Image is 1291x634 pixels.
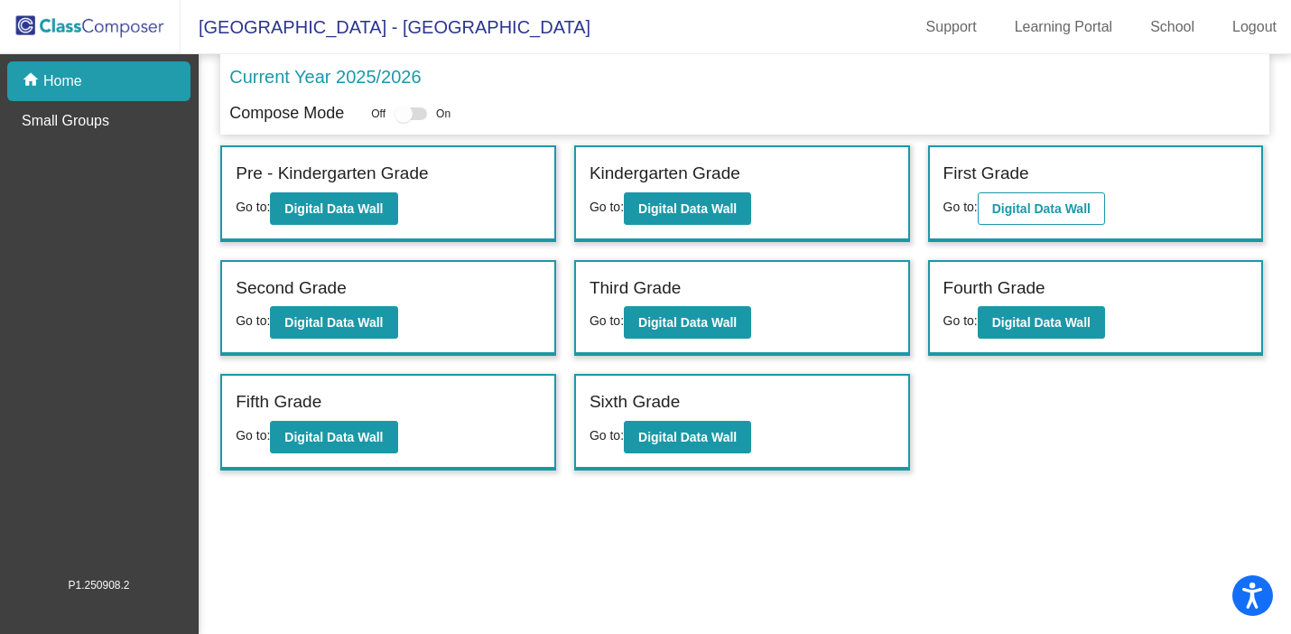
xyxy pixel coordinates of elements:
p: Home [43,70,82,92]
span: Go to: [590,200,624,214]
label: Third Grade [590,275,681,302]
a: Learning Portal [1000,13,1128,42]
button: Digital Data Wall [624,421,751,453]
label: Fourth Grade [943,275,1045,302]
b: Digital Data Wall [284,201,383,216]
b: Digital Data Wall [638,430,737,444]
label: Sixth Grade [590,389,680,415]
button: Digital Data Wall [270,306,397,339]
b: Digital Data Wall [284,430,383,444]
span: Go to: [590,428,624,443]
button: Digital Data Wall [270,421,397,453]
span: Off [371,106,385,122]
label: Pre - Kindergarten Grade [236,161,428,187]
label: Kindergarten Grade [590,161,740,187]
p: Compose Mode [229,101,344,126]
label: Fifth Grade [236,389,321,415]
button: Digital Data Wall [624,192,751,225]
span: Go to: [943,200,978,214]
b: Digital Data Wall [638,315,737,330]
a: School [1136,13,1209,42]
b: Digital Data Wall [638,201,737,216]
button: Digital Data Wall [978,192,1105,225]
label: First Grade [943,161,1029,187]
button: Digital Data Wall [624,306,751,339]
b: Digital Data Wall [992,201,1091,216]
span: Go to: [236,313,270,328]
span: Go to: [236,428,270,443]
span: Go to: [236,200,270,214]
button: Digital Data Wall [978,306,1105,339]
label: Second Grade [236,275,347,302]
p: Current Year 2025/2026 [229,63,421,90]
span: Go to: [590,313,624,328]
p: Small Groups [22,110,109,132]
b: Digital Data Wall [992,315,1091,330]
a: Support [912,13,991,42]
a: Logout [1218,13,1291,42]
span: [GEOGRAPHIC_DATA] - [GEOGRAPHIC_DATA] [181,13,590,42]
button: Digital Data Wall [270,192,397,225]
span: Go to: [943,313,978,328]
span: On [436,106,450,122]
mat-icon: home [22,70,43,92]
b: Digital Data Wall [284,315,383,330]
